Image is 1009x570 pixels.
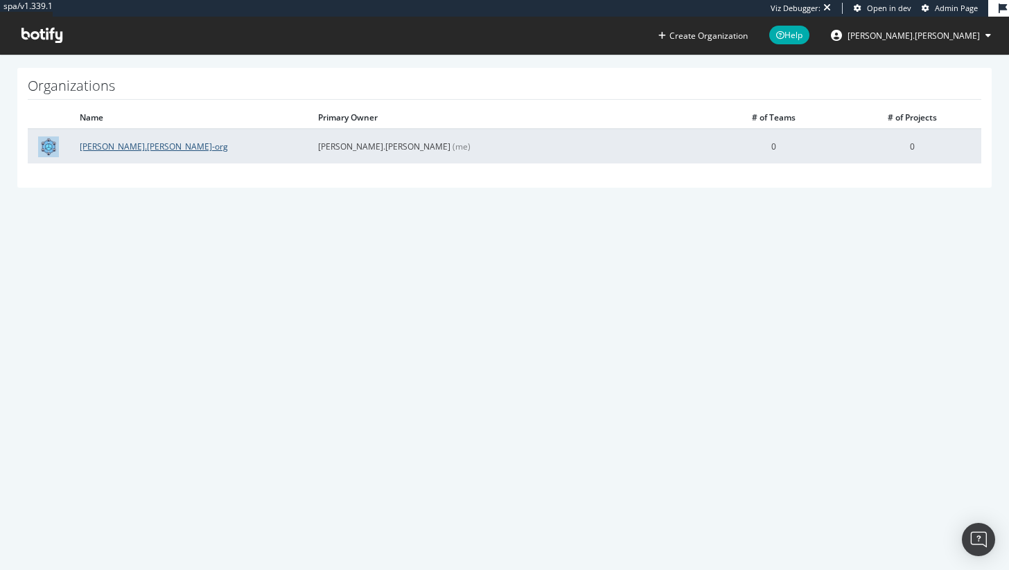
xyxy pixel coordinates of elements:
[867,3,911,13] span: Open in dev
[38,136,59,157] img: jessica.jordan-org
[820,24,1002,46] button: [PERSON_NAME].[PERSON_NAME]
[854,3,911,14] a: Open in dev
[962,523,995,556] div: Open Intercom Messenger
[308,107,705,129] th: Primary Owner
[453,141,471,152] span: (me)
[843,129,981,163] td: 0
[935,3,978,13] span: Admin Page
[658,29,748,42] button: Create Organization
[80,141,228,152] a: [PERSON_NAME].[PERSON_NAME]-org
[843,107,981,129] th: # of Projects
[308,129,705,163] td: [PERSON_NAME].[PERSON_NAME]
[922,3,978,14] a: Admin Page
[28,78,981,100] h1: Organizations
[69,107,308,129] th: Name
[848,30,980,42] span: jessica.jordan
[771,3,821,14] div: Viz Debugger:
[704,129,843,163] td: 0
[704,107,843,129] th: # of Teams
[769,26,809,44] span: Help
